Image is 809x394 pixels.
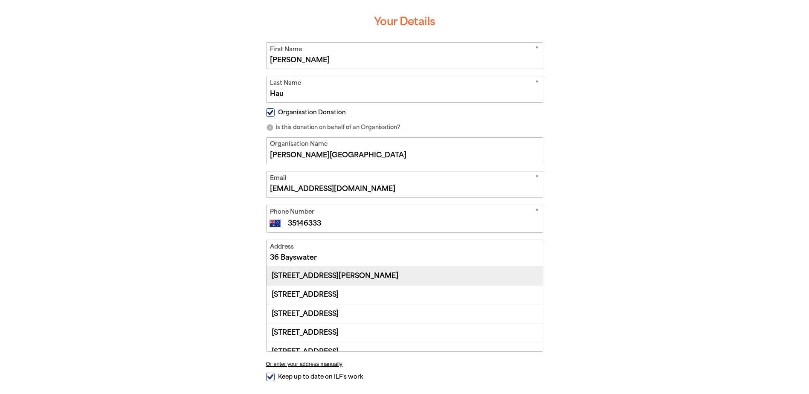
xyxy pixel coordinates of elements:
input: Keep up to date on ILF's work [266,373,275,381]
div: [STREET_ADDRESS] [267,323,543,342]
input: Organisation Donation [266,108,275,117]
h3: Your Details [266,8,543,35]
div: [STREET_ADDRESS] [267,342,543,361]
i: info [266,124,274,131]
div: [STREET_ADDRESS][PERSON_NAME] [267,267,543,285]
div: [STREET_ADDRESS] [267,304,543,323]
button: Or enter your address manually [266,361,543,367]
span: Keep up to date on ILF's work [278,373,363,381]
i: Required [535,207,539,218]
span: Organisation Donation [278,108,346,116]
div: [STREET_ADDRESS] [267,285,543,304]
p: Is this donation on behalf of an Organisation? [266,123,543,132]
